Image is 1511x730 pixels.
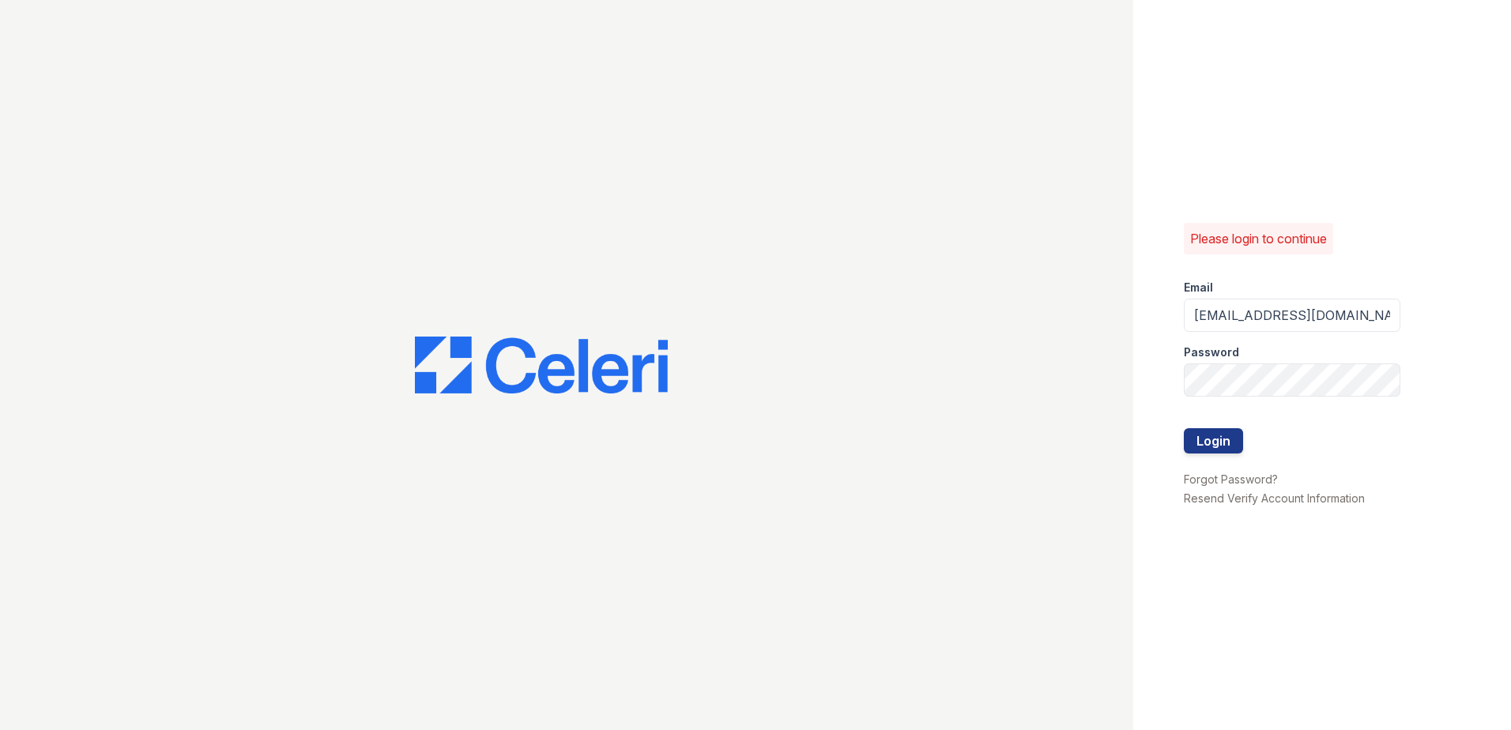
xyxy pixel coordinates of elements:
button: Login [1184,428,1243,453]
a: Resend Verify Account Information [1184,491,1365,505]
p: Please login to continue [1190,229,1327,248]
img: CE_Logo_Blue-a8612792a0a2168367f1c8372b55b34899dd931a85d93a1a3d3e32e68fde9ad4.png [415,337,668,393]
label: Email [1184,280,1213,295]
a: Forgot Password? [1184,472,1278,486]
label: Password [1184,344,1239,360]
